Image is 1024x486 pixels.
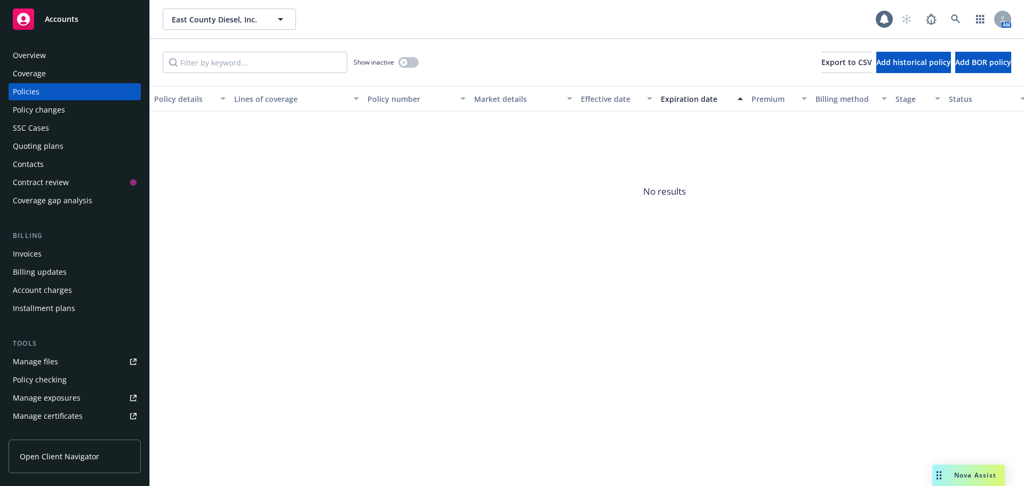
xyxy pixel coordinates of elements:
[9,230,141,241] div: Billing
[9,65,141,82] a: Coverage
[470,86,577,111] button: Market details
[9,245,141,262] a: Invoices
[747,86,811,111] button: Premium
[876,52,951,73] button: Add historical policy
[815,93,875,105] div: Billing method
[13,192,92,209] div: Coverage gap analysis
[367,93,454,105] div: Policy number
[821,57,872,67] span: Export to CSV
[921,9,942,30] a: Report a Bug
[821,52,872,73] button: Export to CSV
[13,245,42,262] div: Invoices
[896,9,917,30] a: Start snowing
[9,338,141,349] div: Tools
[474,93,561,105] div: Market details
[955,57,1011,67] span: Add BOR policy
[9,371,141,388] a: Policy checking
[13,65,46,82] div: Coverage
[811,86,891,111] button: Billing method
[9,156,141,173] a: Contacts
[9,389,141,407] a: Manage exposures
[9,408,141,425] a: Manage certificates
[13,47,46,64] div: Overview
[945,9,966,30] a: Search
[13,101,65,118] div: Policy changes
[9,83,141,100] a: Policies
[9,192,141,209] a: Coverage gap analysis
[13,408,83,425] div: Manage certificates
[13,426,67,443] div: Manage claims
[230,86,363,111] button: Lines of coverage
[895,93,929,105] div: Stage
[234,93,347,105] div: Lines of coverage
[13,174,69,191] div: Contract review
[9,4,141,34] a: Accounts
[9,300,141,317] a: Installment plans
[354,58,394,67] span: Show inactive
[163,52,347,73] input: Filter by keyword...
[970,9,991,30] a: Switch app
[954,471,996,480] span: Nova Assist
[9,174,141,191] a: Contract review
[9,264,141,281] a: Billing updates
[955,52,1011,73] button: Add BOR policy
[13,156,44,173] div: Contacts
[932,465,946,486] div: Drag to move
[9,138,141,155] a: Quoting plans
[13,353,58,370] div: Manage files
[13,282,72,299] div: Account charges
[9,426,141,443] a: Manage claims
[751,93,795,105] div: Premium
[932,465,1005,486] button: Nova Assist
[154,93,214,105] div: Policy details
[9,282,141,299] a: Account charges
[9,47,141,64] a: Overview
[13,371,67,388] div: Policy checking
[13,300,75,317] div: Installment plans
[363,86,470,111] button: Policy number
[891,86,945,111] button: Stage
[9,353,141,370] a: Manage files
[172,14,264,25] span: East County Diesel, Inc.
[13,119,49,137] div: SSC Cases
[657,86,747,111] button: Expiration date
[45,15,78,23] span: Accounts
[20,451,99,462] span: Open Client Navigator
[949,93,1014,105] div: Status
[163,9,296,30] button: East County Diesel, Inc.
[661,93,731,105] div: Expiration date
[13,389,81,407] div: Manage exposures
[577,86,657,111] button: Effective date
[581,93,641,105] div: Effective date
[876,57,951,67] span: Add historical policy
[13,264,67,281] div: Billing updates
[150,86,230,111] button: Policy details
[13,138,63,155] div: Quoting plans
[13,83,39,100] div: Policies
[9,101,141,118] a: Policy changes
[9,119,141,137] a: SSC Cases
